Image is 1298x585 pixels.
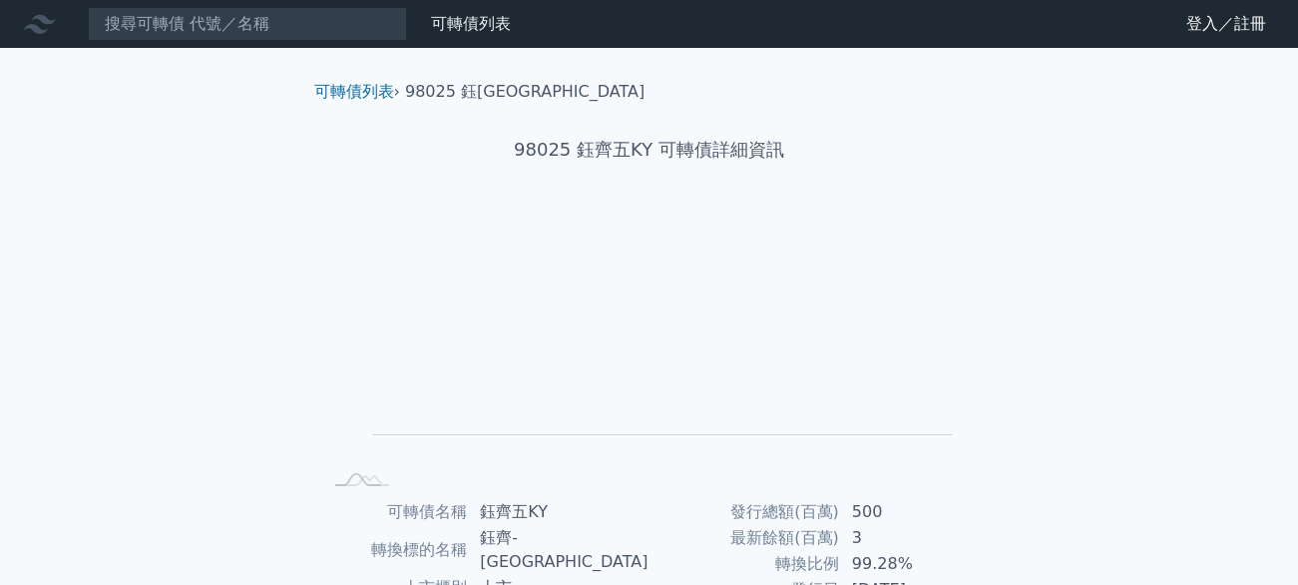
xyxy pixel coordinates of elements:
[840,525,977,551] td: 3
[649,499,840,525] td: 發行總額(百萬)
[354,227,953,464] g: Chart
[314,80,400,104] li: ›
[840,551,977,577] td: 99.28%
[649,551,840,577] td: 轉換比例
[88,7,407,41] input: 搜尋可轉債 代號／名稱
[314,82,394,101] a: 可轉債列表
[468,525,649,575] td: 鈺齊-[GEOGRAPHIC_DATA]
[468,499,649,525] td: 鈺齊五KY
[431,14,511,33] a: 可轉債列表
[405,80,645,104] li: 98025 鈺[GEOGRAPHIC_DATA]
[322,525,469,575] td: 轉換標的名稱
[840,499,977,525] td: 500
[1170,8,1282,40] a: 登入／註冊
[649,525,840,551] td: 最新餘額(百萬)
[298,136,1001,164] h1: 98025 鈺齊五KY 可轉債詳細資訊
[322,499,469,525] td: 可轉債名稱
